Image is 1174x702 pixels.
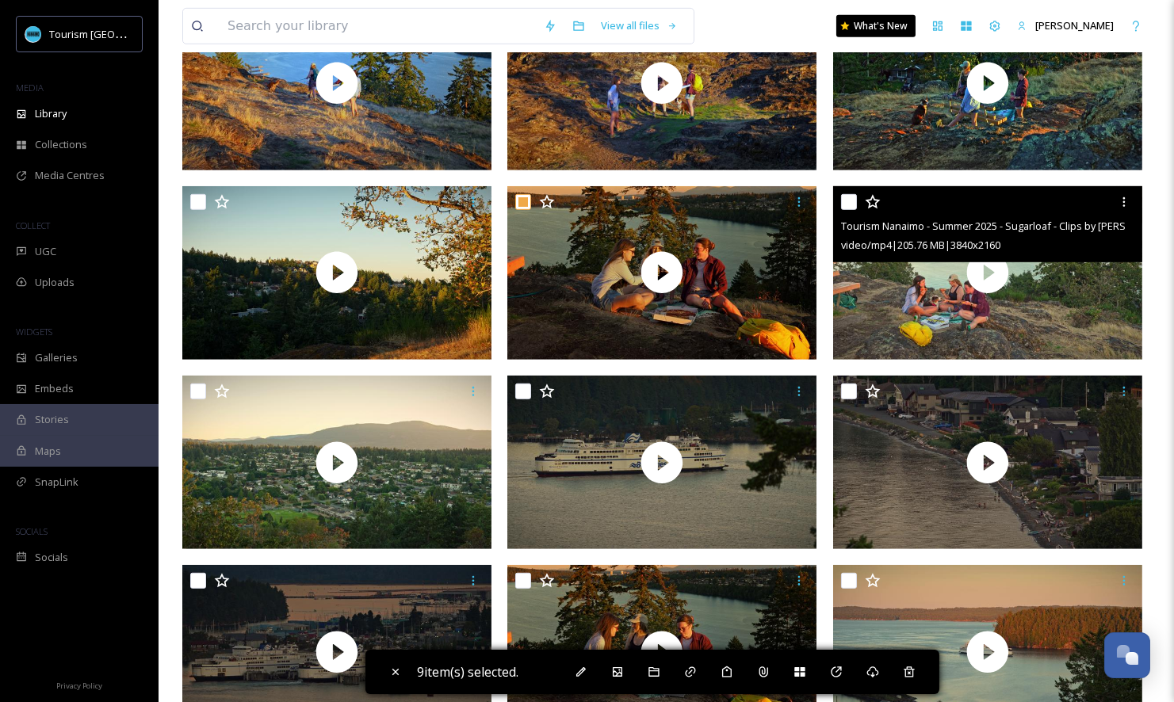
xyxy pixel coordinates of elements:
input: Search your library [220,9,536,44]
span: Galleries [35,350,78,365]
a: View all files [593,10,686,41]
span: Privacy Policy [56,681,102,691]
img: thumbnail [182,186,491,360]
img: thumbnail [833,376,1142,549]
span: COLLECT [16,219,50,231]
span: [PERSON_NAME] [1035,18,1114,32]
span: Maps [35,444,61,459]
span: MEDIA [16,82,44,93]
span: Collections [35,137,87,152]
a: What's New [836,15,916,37]
span: 9 item(s) selected. [418,663,519,681]
img: tourism_nanaimo_logo.jpeg [25,26,41,42]
img: thumbnail [833,186,1142,360]
span: video/mp4 | 205.76 MB | 3840 x 2160 [841,238,1000,252]
span: Uploads [35,275,75,290]
span: SnapLink [35,475,78,490]
span: Embeds [35,381,74,396]
span: SOCIALS [16,525,48,537]
span: WIDGETS [16,326,52,338]
button: Open Chat [1104,632,1150,678]
img: thumbnail [182,376,491,549]
a: Privacy Policy [56,675,102,694]
span: Tourism [GEOGRAPHIC_DATA] [49,26,191,41]
span: Media Centres [35,168,105,183]
span: Socials [35,550,68,565]
img: thumbnail [507,376,816,549]
span: UGC [35,244,56,259]
img: thumbnail [507,186,816,360]
span: Stories [35,412,69,427]
span: Library [35,106,67,121]
a: [PERSON_NAME] [1009,10,1122,41]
